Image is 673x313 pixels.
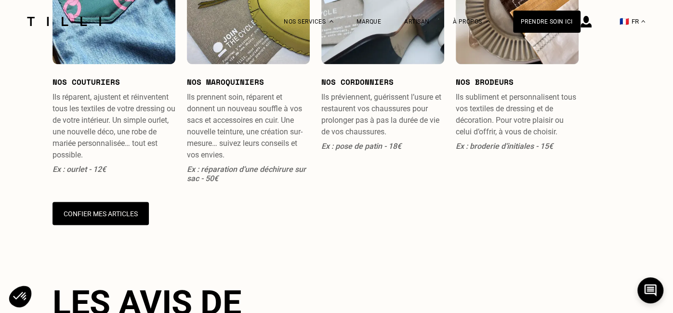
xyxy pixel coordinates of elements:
[581,16,592,27] img: icône connexion
[24,17,105,26] img: Logo du service de couturière Tilli
[330,20,333,23] img: Menu déroulant
[404,18,430,25] a: Artisan
[456,76,579,88] h3: Nos Brodeurs
[641,20,645,23] img: menu déroulant
[53,202,149,225] button: Confier mes articles
[486,20,490,23] img: Menu déroulant à propos
[53,202,621,225] a: Confier mes articles
[187,165,310,183] p: Ex : réparation d‘une déchirure sur sac - 50€
[53,165,175,174] p: Ex : ourlet - 12€
[187,76,310,88] h3: Nos Maroquiniers
[187,91,310,161] p: Ils prennent soin, réparent et donnent un nouveau souffle à vos sacs et accessoires en cuir. Une ...
[321,76,444,88] h3: Nos Cordonniers
[513,11,581,33] a: Prendre soin ici
[321,142,444,151] p: Ex : pose de patin - 18€
[53,91,175,161] p: Ils réparent, ajustent et réinventent tous les textiles de votre dressing ou de votre intérieur. ...
[321,91,444,138] p: Ils préviennent, guérissent l’usure et restaurent vos chaussures pour prolonger pas à pas la duré...
[53,76,175,88] h3: Nos Couturiers
[456,91,579,138] p: Ils subliment et personnalisent tous vos textiles de dressing et de décoration. Pour votre plaisi...
[620,17,629,26] span: 🇫🇷
[356,18,381,25] a: Marque
[456,142,579,151] p: Ex : broderie d‘initiales - 15€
